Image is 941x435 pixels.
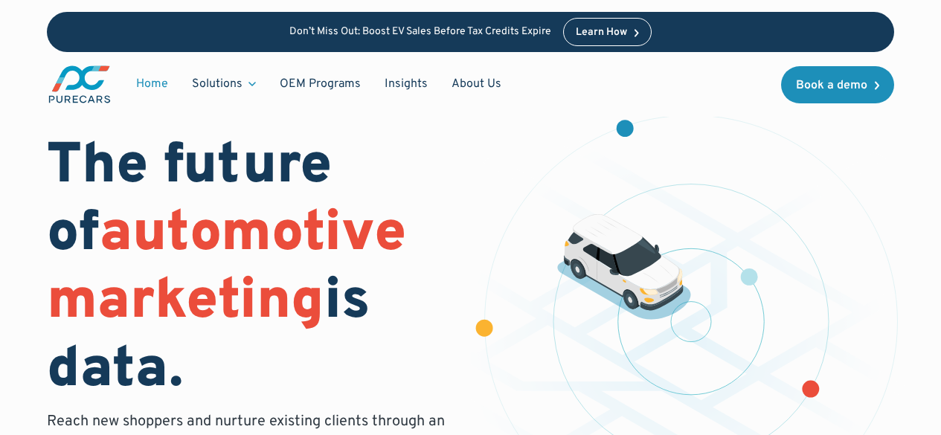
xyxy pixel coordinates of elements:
a: Learn How [563,18,652,46]
img: illustration of a vehicle [557,214,691,320]
div: Solutions [192,76,243,92]
a: OEM Programs [268,70,373,98]
a: Home [124,70,180,98]
p: Don’t Miss Out: Boost EV Sales Before Tax Credits Expire [289,26,551,39]
div: Solutions [180,70,268,98]
h1: The future of is data. [47,134,452,405]
span: automotive marketing [47,199,406,338]
a: Book a demo [781,66,894,103]
img: purecars logo [47,64,112,105]
a: main [47,64,112,105]
div: Learn How [576,28,627,38]
a: About Us [440,70,513,98]
a: Insights [373,70,440,98]
div: Book a demo [796,80,867,91]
